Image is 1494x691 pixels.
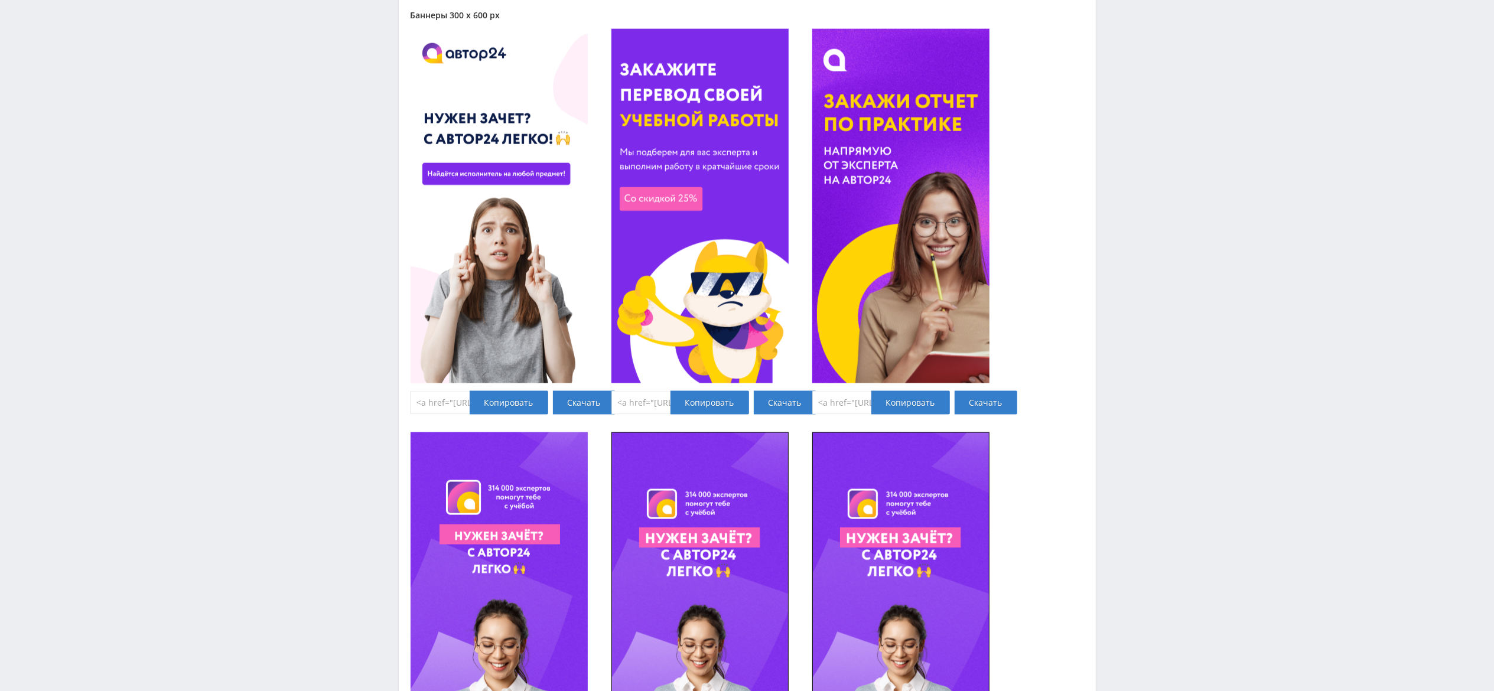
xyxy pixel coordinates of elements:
div: Копировать [470,391,548,415]
a: Скачать [955,391,1017,415]
div: Копировать [670,391,749,415]
div: Баннеры 300 x 600 px [411,11,1084,20]
a: Скачать [754,391,816,415]
a: Скачать [553,391,616,415]
div: Копировать [871,391,950,415]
